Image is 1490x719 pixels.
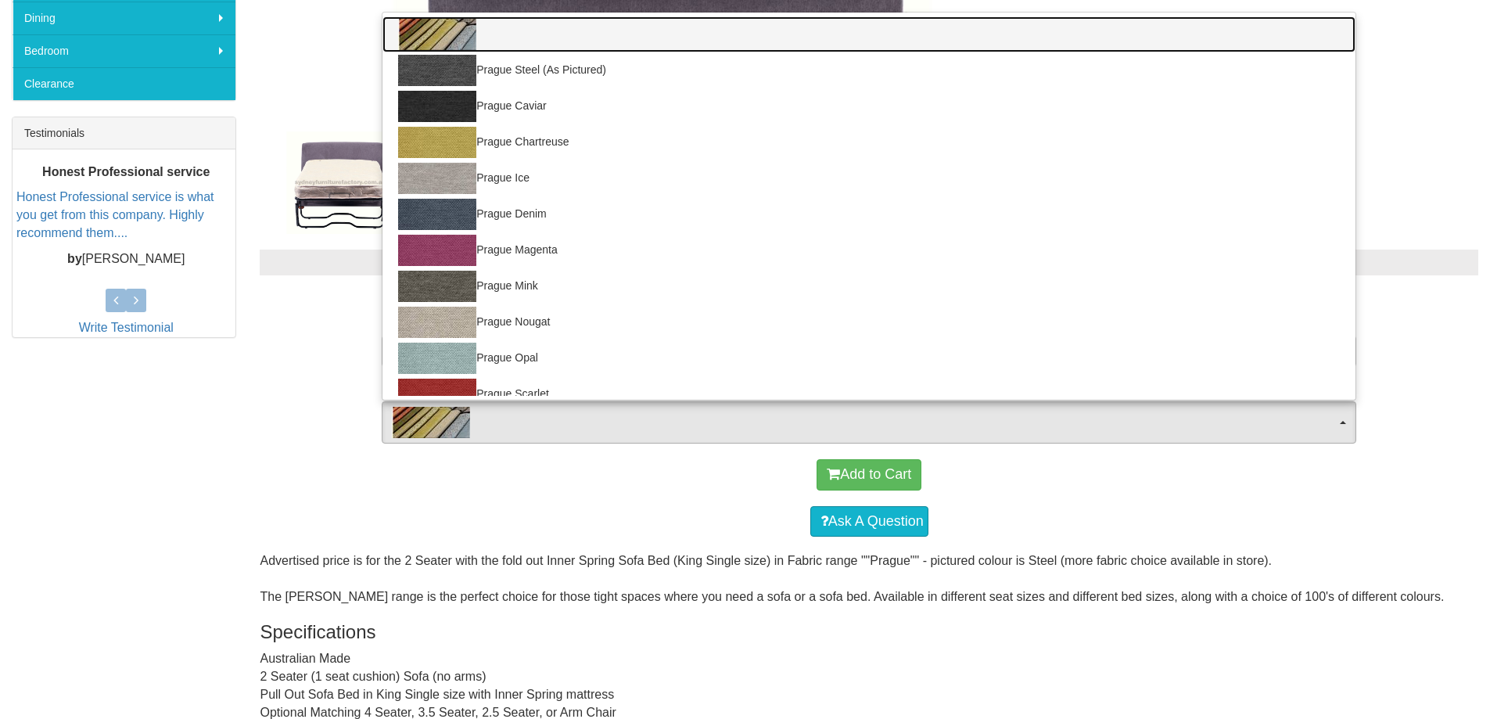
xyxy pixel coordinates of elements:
[260,622,1478,642] h3: Specifications
[398,199,476,230] img: Prague Denim
[16,190,214,239] a: Honest Professional service is what you get from this company. Highly recommend them....
[382,52,1355,88] a: Prague Steel (As Pictured)
[13,117,235,149] div: Testimonials
[382,340,1355,376] a: Prague Opal
[398,55,476,86] img: Prague Steel (As Pictured)
[398,307,476,338] img: Prague Nougat
[398,379,476,410] img: Prague Scarlet
[817,459,921,491] button: Add to Cart
[382,88,1355,124] a: Prague Caviar
[398,343,476,374] img: Prague Opal
[67,252,82,265] b: by
[382,268,1355,304] a: Prague Mink
[16,250,235,268] p: [PERSON_NAME]
[13,67,235,100] a: Clearance
[382,232,1355,268] a: Prague Magenta
[398,271,476,302] img: Prague Mink
[398,91,476,122] img: Prague Caviar
[382,304,1355,340] a: Prague Nougat
[382,160,1355,196] a: Prague Ice
[42,165,210,178] b: Honest Professional service
[382,196,1355,232] a: Prague Denim
[382,376,1355,412] a: Prague Scarlet
[13,2,235,34] a: Dining
[260,291,1478,311] h3: Choose from the options below then add to cart
[382,124,1355,160] a: Prague Chartreuse
[398,163,476,194] img: Prague Ice
[13,34,235,67] a: Bedroom
[79,321,174,334] a: Write Testimonial
[810,506,928,537] a: Ask A Question
[398,235,476,266] img: Prague Magenta
[398,127,476,158] img: Prague Chartreuse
